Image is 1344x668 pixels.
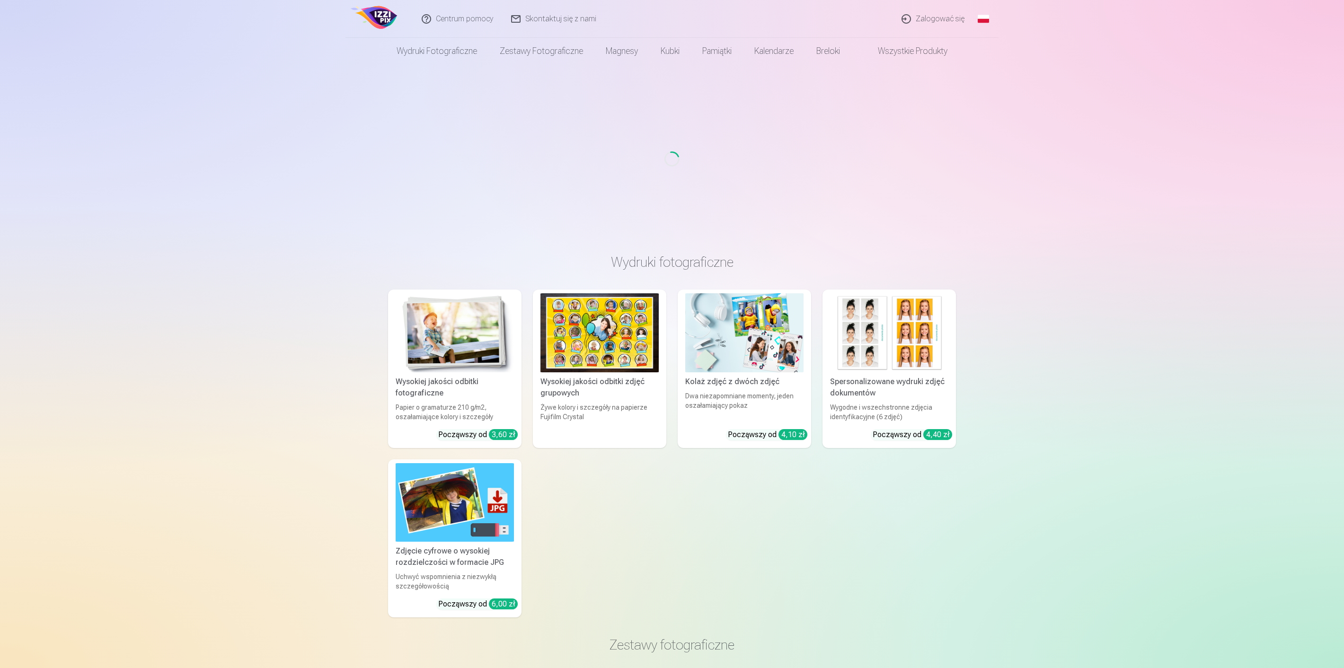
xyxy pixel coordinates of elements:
img: /p1 [349,4,400,34]
div: Dwa niezapomniane momenty, jeden oszałamiający pokaz [681,391,807,422]
a: Kalendarze [743,38,805,64]
div: Spersonalizowane wydruki zdjęć dokumentów [826,376,952,399]
img: Wysokiej jakości odbitki fotograficzne [396,293,514,372]
div: Uchwyć wspomnienia z niezwykłą szczegółowością [392,572,518,591]
div: Kolaż zdjęć z dwóch zdjęć [681,376,807,387]
a: Wysokiej jakości odbitki zdjęć grupowychWysokiej jakości odbitki zdjęć grupowychŻywe kolory i szc... [533,290,666,448]
img: Kolaż zdjęć z dwóch zdjęć [685,293,804,372]
h3: Wydruki fotograficzne [396,254,948,271]
div: 6,00 zł [489,598,518,609]
a: Zdjęcie cyfrowe o wysokiej rozdzielczości w formacie JPGZdjęcie cyfrowe o wysokiej rozdzielczości... [388,459,522,618]
img: Zdjęcie cyfrowe o wysokiej rozdzielczości w formacie JPG [396,463,514,542]
a: Kubki [649,38,691,64]
a: Zestawy fotograficzne [488,38,594,64]
div: Wygodne i wszechstronne zdjęcia identyfikacyjne (6 zdjęć) [826,403,952,422]
a: Breloki [805,38,851,64]
a: Wszystkie produkty [851,38,959,64]
img: Spersonalizowane wydruki zdjęć dokumentów [830,293,948,372]
a: Kolaż zdjęć z dwóch zdjęćKolaż zdjęć z dwóch zdjęćDwa niezapomniane momenty, jeden oszałamiający ... [678,290,811,448]
h3: Zestawy fotograficzne [396,636,948,653]
div: Żywe kolory i szczegóły na papierze Fujifilm Crystal [537,403,663,444]
a: Pamiątki [691,38,743,64]
img: Wysokiej jakości odbitki zdjęć grupowych [540,293,659,372]
div: Począwszy od [873,429,952,440]
a: Wysokiej jakości odbitki fotograficzneWysokiej jakości odbitki fotograficznePapier o gramaturze 2... [388,290,522,448]
div: 3,60 zł [489,429,518,440]
a: Magnesy [594,38,649,64]
div: Papier o gramaturze 210 g/m2, oszałamiające kolory i szczegóły [392,403,518,422]
div: Zdjęcie cyfrowe o wysokiej rozdzielczości w formacie JPG [392,545,518,568]
div: 4,40 zł [923,429,952,440]
div: Począwszy od [438,429,518,440]
div: 4,10 zł [778,429,807,440]
div: Wysokiej jakości odbitki fotograficzne [392,376,518,399]
div: Począwszy od [728,429,807,440]
a: Wydruki fotograficzne [385,38,488,64]
a: Spersonalizowane wydruki zdjęć dokumentówSpersonalizowane wydruki zdjęć dokumentówWygodne i wszec... [822,290,956,448]
div: Począwszy od [438,598,518,610]
div: Wysokiej jakości odbitki zdjęć grupowych [537,376,663,399]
